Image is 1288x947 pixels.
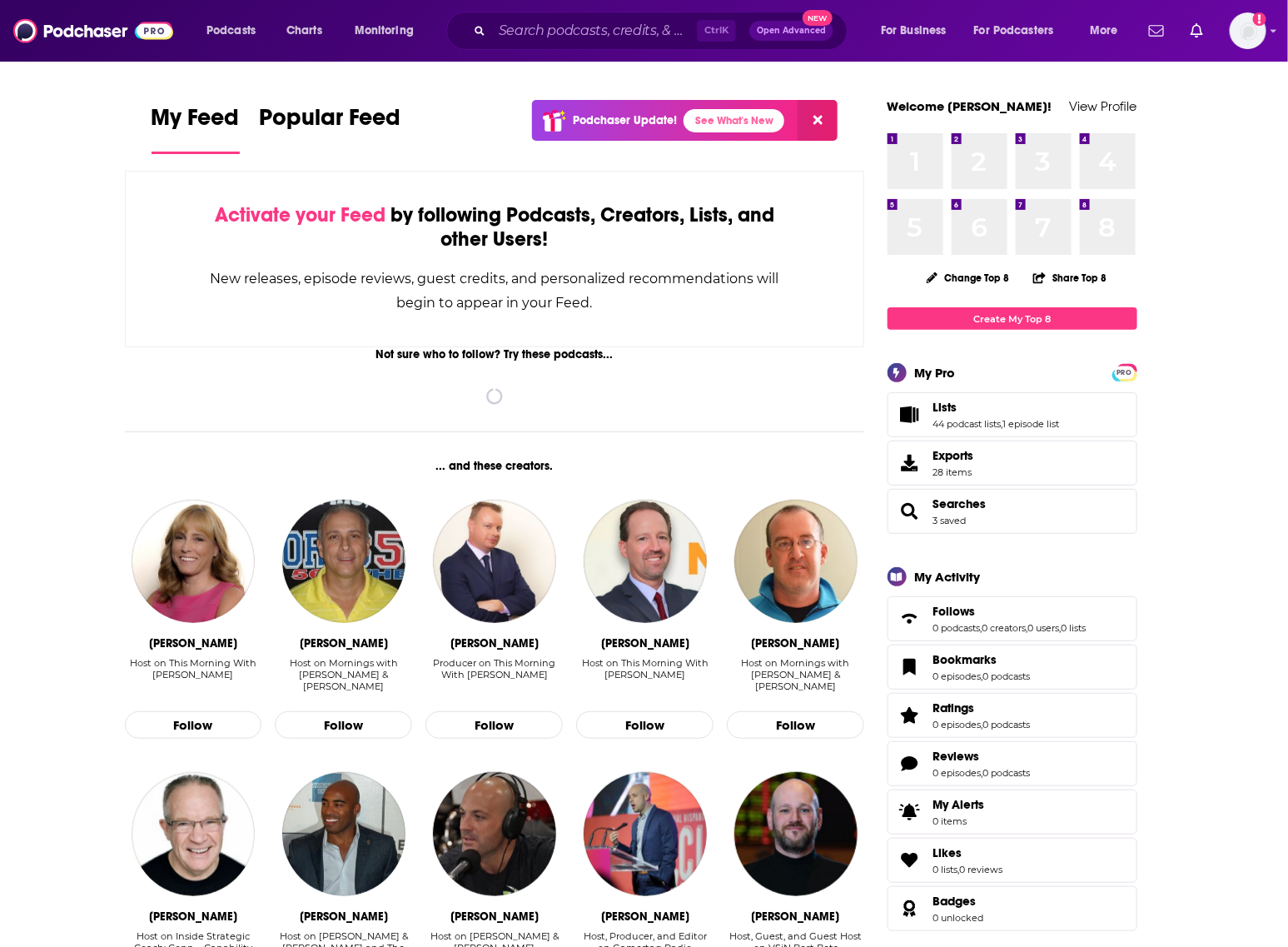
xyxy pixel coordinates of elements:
[933,700,975,715] span: Ratings
[734,772,858,895] img: Wes Reynolds
[933,670,982,682] a: 0 episodes
[933,749,1031,764] a: Reviews
[893,451,927,475] span: Exports
[1184,17,1210,45] a: Show notifications dropdown
[888,489,1137,534] span: Searches
[1002,418,1003,430] span: ,
[933,604,1087,619] a: Follows
[933,400,1060,415] a: Lists
[576,657,714,693] div: Host on This Morning With Gordon Deal
[757,27,826,35] span: Open Advanced
[933,749,980,764] span: Reviews
[584,772,707,895] img: Danny Peña
[917,267,1020,288] button: Change Top 8
[888,392,1137,437] span: Lists
[727,657,864,692] div: Host on Mornings with [PERSON_NAME] & [PERSON_NAME]
[573,113,677,127] p: Podchaser Update!
[893,704,927,727] a: Ratings
[300,636,388,650] div: Greg Gaston
[492,17,697,44] input: Search podcasts, credits, & more...
[601,636,689,650] div: Gordon Deal
[933,418,1002,430] a: 44 podcast lists
[888,98,1052,114] a: Welcome [PERSON_NAME]!
[125,347,865,361] div: Not sure who to follow? Try these podcasts...
[933,845,1003,860] a: Likes
[450,636,539,650] div: Mike Gavin
[1115,366,1135,379] span: PRO
[933,466,974,478] span: 28 items
[1078,17,1139,44] button: open menu
[697,20,736,42] span: Ctrl K
[869,17,967,44] button: open menu
[982,719,983,730] span: ,
[275,657,412,693] div: Host on Mornings with Greg & Eli
[425,657,563,680] div: Producer on This Morning With [PERSON_NAME]
[1060,622,1062,634] span: ,
[425,711,563,740] button: Follow
[888,886,1137,931] span: Badges
[132,772,255,895] img: Dan Sullivan
[132,500,255,623] img: Jennifer Kushinka
[752,910,840,924] div: Wes Reynolds
[915,365,956,381] div: My Pro
[982,670,983,682] span: ,
[576,657,714,680] div: Host on This Morning With [PERSON_NAME]
[195,17,277,44] button: open menu
[888,441,1137,486] a: Exports
[933,797,985,812] span: My Alerts
[888,596,1137,641] span: Follows
[734,500,858,623] img: Eli Savoie
[13,15,173,47] img: Podchaser - Follow, Share and Rate Podcasts
[933,815,985,827] span: 0 items
[125,657,262,693] div: Host on This Morning With Gordon Deal
[749,21,833,41] button: Open AdvancedNew
[149,910,237,924] div: Dan Sullivan
[933,845,962,860] span: Likes
[893,800,927,824] span: My Alerts
[684,109,784,132] a: See What's New
[152,103,240,154] a: My Feed
[1090,19,1118,42] span: More
[888,307,1137,330] a: Create My Top 8
[881,19,947,42] span: For Business
[727,657,864,693] div: Host on Mornings with Greg & Eli
[1003,418,1060,430] a: 1 episode list
[983,670,1031,682] a: 0 podcasts
[888,693,1137,738] span: Ratings
[982,622,1027,634] a: 0 creators
[300,910,388,924] div: Tiki Barber
[893,500,927,523] a: Searches
[933,864,958,875] a: 0 lists
[933,894,977,909] span: Badges
[601,910,689,924] div: Danny Peña
[893,897,927,920] a: Badges
[933,400,957,415] span: Lists
[933,894,984,909] a: Badges
[933,767,982,779] a: 0 episodes
[276,17,332,44] a: Charts
[1230,12,1266,49] button: Show profile menu
[433,500,556,623] img: Mike Gavin
[933,719,982,730] a: 0 episodes
[893,607,927,631] a: Follows
[462,12,863,50] div: Search podcasts, credits, & more...
[433,772,556,895] a: Brandon Tierney
[974,19,1054,42] span: For Podcasters
[933,448,974,463] span: Exports
[1230,12,1266,49] img: User Profile
[893,655,927,679] a: Bookmarks
[963,17,1078,44] button: open menu
[282,772,405,895] img: Tiki Barber
[584,500,707,623] a: Gordon Deal
[1115,366,1135,378] a: PRO
[1142,17,1171,45] a: Show notifications dropdown
[893,752,927,775] a: Reviews
[888,790,1137,835] a: My Alerts
[933,496,987,511] a: Searches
